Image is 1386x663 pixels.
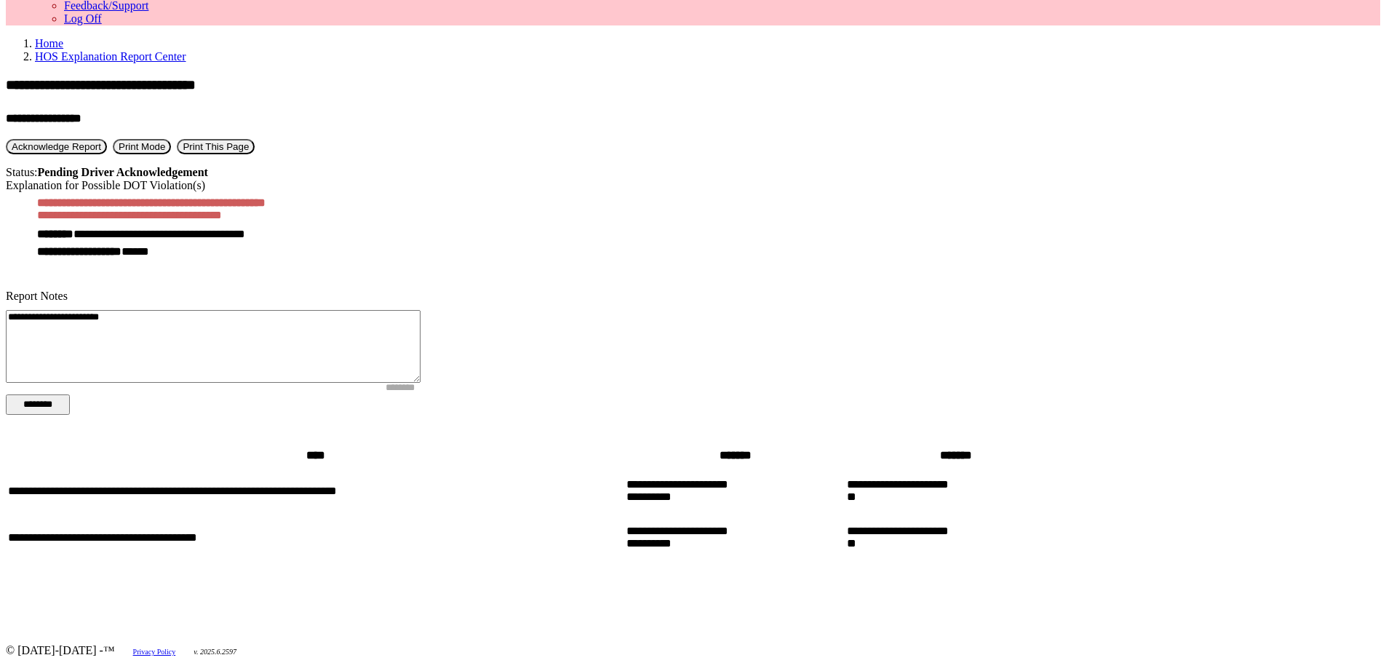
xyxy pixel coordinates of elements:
[6,394,70,415] button: Change Filter Options
[6,290,1380,303] div: Report Notes
[35,37,63,49] a: Home
[133,648,176,656] a: Privacy Policy
[113,139,171,154] button: Print Mode
[194,648,236,656] span: v. 2025.6.2597
[6,179,1380,192] div: Explanation for Possible DOT Violation(s)
[6,166,1380,179] div: Status:
[6,644,1380,657] div: © [DATE]-[DATE] - ™
[64,12,102,25] a: Log Off
[6,139,107,154] button: Acknowledge Receipt
[38,166,208,178] strong: Pending Driver Acknowledgement
[35,50,186,63] a: HOS Explanation Report Center
[177,139,255,154] button: Print This Page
